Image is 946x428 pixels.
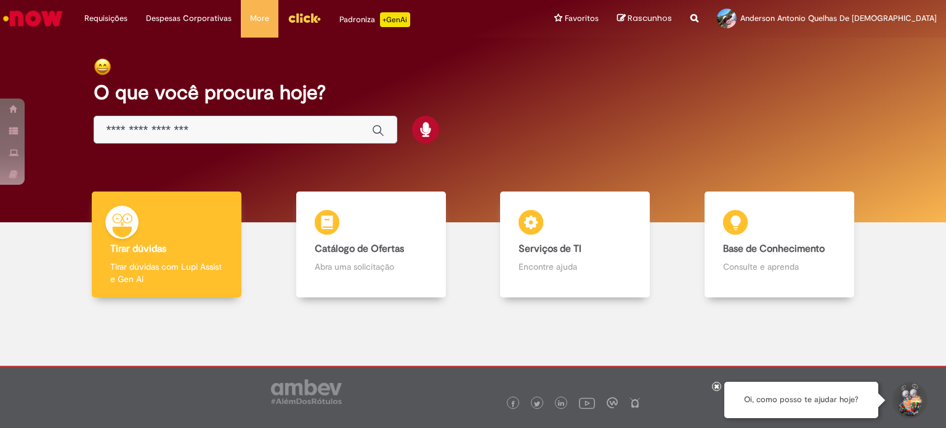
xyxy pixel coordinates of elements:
[110,260,223,285] p: Tirar dúvidas com Lupi Assist e Gen Ai
[579,395,595,411] img: logo_footer_youtube.png
[677,192,882,298] a: Base de Conhecimento Consulte e aprenda
[339,12,410,27] div: Padroniza
[94,82,853,103] h2: O que você procura hoje?
[510,401,516,407] img: logo_footer_facebook.png
[315,260,427,273] p: Abra uma solicitação
[146,12,232,25] span: Despesas Corporativas
[271,379,342,404] img: logo_footer_ambev_rotulo_gray.png
[723,243,825,255] b: Base de Conhecimento
[723,260,836,273] p: Consulte e aprenda
[250,12,269,25] span: More
[1,6,65,31] img: ServiceNow
[607,397,618,408] img: logo_footer_workplace.png
[380,12,410,27] p: +GenAi
[65,192,269,298] a: Tirar dúvidas Tirar dúvidas com Lupi Assist e Gen Ai
[110,243,166,255] b: Tirar dúvidas
[315,243,404,255] b: Catálogo de Ofertas
[473,192,677,298] a: Serviços de TI Encontre ajuda
[519,243,581,255] b: Serviços de TI
[534,401,540,407] img: logo_footer_twitter.png
[617,13,672,25] a: Rascunhos
[84,12,127,25] span: Requisições
[629,397,641,408] img: logo_footer_naosei.png
[891,382,928,419] button: Iniciar Conversa de Suporte
[628,12,672,24] span: Rascunhos
[288,9,321,27] img: click_logo_yellow_360x200.png
[269,192,474,298] a: Catálogo de Ofertas Abra uma solicitação
[558,400,564,408] img: logo_footer_linkedin.png
[565,12,599,25] span: Favoritos
[740,13,937,23] span: Anderson Antonio Quelhas De [DEMOGRAPHIC_DATA]
[519,260,631,273] p: Encontre ajuda
[94,58,111,76] img: happy-face.png
[724,382,878,418] div: Oi, como posso te ajudar hoje?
